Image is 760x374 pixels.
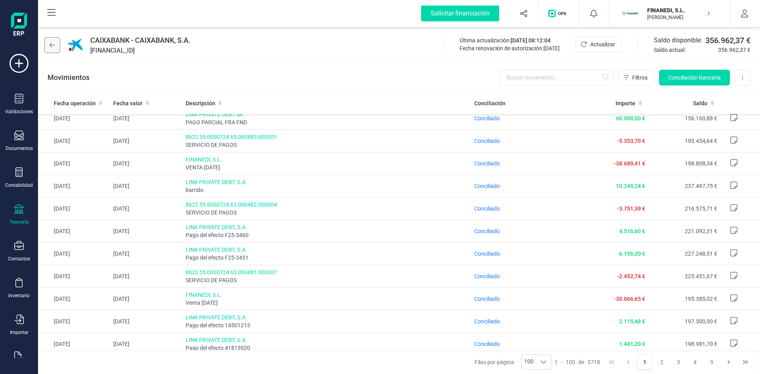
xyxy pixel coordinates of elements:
[647,14,711,21] p: [PERSON_NAME]
[38,332,110,355] td: [DATE]
[617,205,645,212] span: -3.751,39 €
[622,5,639,22] img: FI
[38,197,110,220] td: [DATE]
[8,292,30,299] div: Inventario
[186,178,468,186] span: LINK PRIVATE DEBT, S.A.
[38,310,110,332] td: [DATE]
[113,99,142,107] span: Fecha valor
[186,344,468,352] span: Pago del efecto 41813920
[616,183,645,189] span: 10.249,24 €
[186,246,468,254] span: LINK PRIVATE DEBT, S.A.
[186,291,468,299] span: FINANEDI, S.L.
[618,70,654,85] button: Filtros
[590,40,615,48] span: Actualizar
[617,138,645,144] span: -5.353,70 €
[614,160,645,167] span: -38.689,41 €
[632,74,648,82] span: Filtros
[511,37,551,44] span: [DATE] 08:12:04
[555,358,558,366] span: 1
[688,355,703,370] button: Page 4
[474,183,500,189] span: Conciliado
[186,163,468,171] span: VENTA [DATE]
[110,220,182,242] td: [DATE]
[619,341,645,347] span: 1.481,20 €
[616,99,635,107] span: Importe
[110,332,182,355] td: [DATE]
[412,1,509,26] button: Solicitar financiación
[186,118,468,126] span: PAGO PARCIAL FRA FND
[186,156,468,163] span: FINANEDI, S.L.
[38,107,110,129] td: [DATE]
[186,336,468,344] span: LINK PRIVATE DEBT, S.A.
[721,355,736,370] button: Next Page
[38,152,110,175] td: [DATE]
[616,115,645,122] span: 60.000,00 €
[38,220,110,242] td: [DATE]
[566,358,575,366] span: 100
[648,242,720,265] td: 227.248,51 €
[648,152,720,175] td: 198.808,34 €
[38,287,110,310] td: [DATE]
[576,36,622,52] button: Actualizar
[6,145,33,152] div: Documentos
[648,129,720,152] td: 193.454,64 €
[648,265,720,287] td: 225.451,67 €
[578,358,584,366] span: de
[474,318,500,325] span: Conciliado
[619,1,720,26] button: FIFINANEDI, S.L.[PERSON_NAME]
[90,46,190,55] span: [FINANCIAL_ID]
[47,72,89,83] p: Movimientos
[522,355,536,369] span: 100
[474,115,500,122] span: Conciliado
[500,70,614,85] input: Buscar movimiento...
[738,355,753,370] button: Last Page
[617,273,645,279] span: -2.452,74 €
[475,355,551,370] div: Filas por página:
[604,355,619,370] button: First Page
[648,287,720,310] td: 195.385,02 €
[110,152,182,175] td: [DATE]
[648,175,720,197] td: 237.497,75 €
[474,99,505,107] span: Conciliación
[474,341,500,347] span: Conciliado
[543,1,574,26] button: Logo de OPS
[186,231,468,239] span: Pago del efecto F25-3460
[548,9,569,17] img: Logo de OPS
[186,186,468,194] span: barrido
[671,355,686,370] button: Page 3
[38,265,110,287] td: [DATE]
[186,209,468,216] span: SERVICIO DE PAGOS
[668,74,721,82] span: Conciliación bancaria
[654,46,715,54] span: Saldo actual:
[474,228,500,234] span: Conciliado
[186,201,468,209] span: 8622 55 0000724 63 000482 000004
[5,182,33,188] div: Contabilidad
[621,355,636,370] button: Previous Page
[648,107,720,129] td: 156.160,88 €
[647,6,711,14] p: FINANEDI, S.L.
[8,256,30,262] div: Contactos
[90,35,190,46] span: CAIXABANK - CAIXABANK, S.A.
[705,35,750,46] span: 356.962,37 €
[9,219,29,225] div: Tesorería
[110,129,182,152] td: [DATE]
[587,358,600,366] span: 5718
[186,223,468,231] span: LINK PRIVATE DEBT, S.A.
[718,46,750,54] span: 356.962,37 €
[110,310,182,332] td: [DATE]
[110,175,182,197] td: [DATE]
[474,205,500,212] span: Conciliado
[543,45,560,51] span: [DATE]
[474,273,500,279] span: Conciliado
[186,99,215,107] span: Descripción
[637,355,652,370] button: Page 1
[38,129,110,152] td: [DATE]
[648,197,720,220] td: 216.575,71 €
[555,358,600,366] div: -
[474,160,500,167] span: Conciliado
[186,313,468,321] span: LINK PRIVATE DEBT, S.A.
[38,175,110,197] td: [DATE]
[186,110,468,118] span: LINK PRIVATE DEBT SA
[186,299,468,307] span: Venta [DATE]
[186,276,468,284] span: SERVICIO DE PAGOS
